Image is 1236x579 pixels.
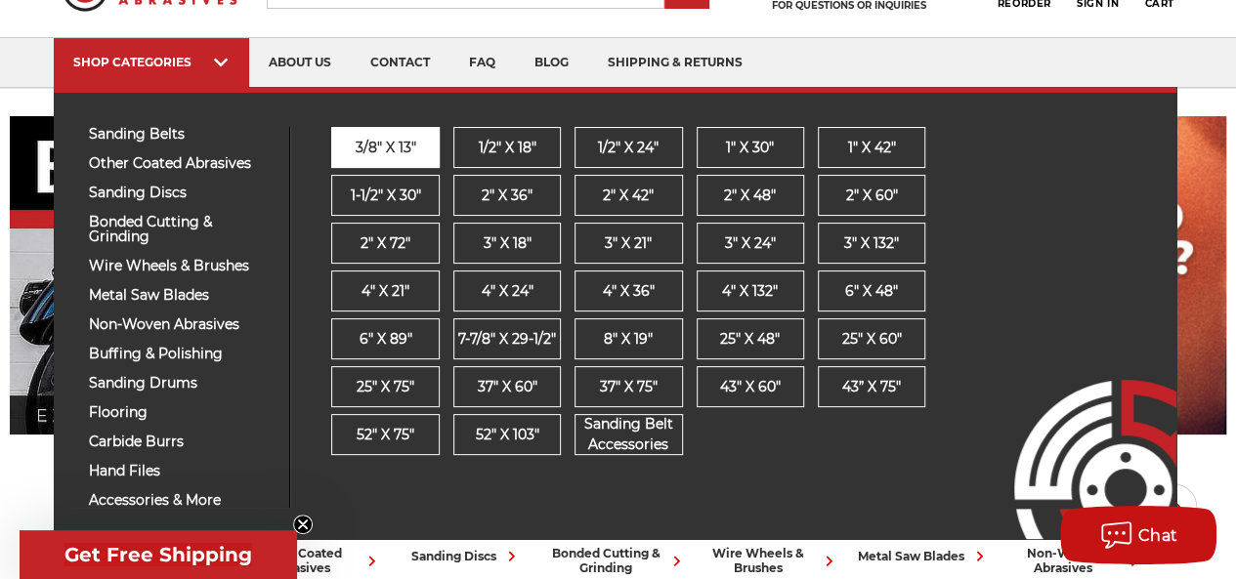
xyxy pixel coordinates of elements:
[357,425,414,445] span: 52" x 75"
[720,377,781,397] span: 43" x 60"
[351,38,449,88] a: contact
[475,425,538,445] span: 52" x 103"
[550,546,687,575] div: bonded cutting & grinding
[356,138,416,158] span: 3/8" x 13"
[449,38,515,88] a: faq
[89,376,275,391] span: sanding drums
[724,186,776,206] span: 2" x 48"
[89,405,275,420] span: flooring
[483,233,531,254] span: 3" x 18"
[722,281,778,302] span: 4" x 132"
[89,493,275,508] span: accessories & more
[89,259,275,273] span: wire wheels & brushes
[411,546,522,566] div: sanding discs
[351,186,421,206] span: 1-1/2" x 30"
[64,543,252,566] span: Get Free Shipping
[515,38,588,88] a: blog
[979,322,1176,539] img: Empire Abrasives Logo Image
[89,434,275,449] span: carbide burrs
[357,377,414,397] span: 25" x 75"
[458,329,556,350] span: 7-7/8" x 29-1/2"
[89,464,275,478] span: hand files
[89,317,275,332] span: non-woven abrasives
[603,281,655,302] span: 4" x 36"
[20,530,297,579] div: Get Free ShippingClose teaser
[858,546,990,566] div: metal saw blades
[89,215,275,244] span: bonded cutting & grinding
[89,127,275,142] span: sanding belts
[848,138,896,158] span: 1" x 42"
[482,186,533,206] span: 2" x 36"
[575,414,681,455] span: Sanding Belt Accessories
[603,186,654,206] span: 2" x 42"
[842,377,901,397] span: 43” x 75"
[89,186,275,200] span: sanding discs
[605,233,652,254] span: 3" x 21"
[844,233,899,254] span: 3" x 132"
[10,116,843,434] img: Banner for an interview featuring Horsepower Inc who makes Harley performance upgrades featured o...
[846,186,898,206] span: 2" x 60"
[600,377,658,397] span: 37" x 75"
[604,329,653,350] span: 8" x 19"
[477,377,536,397] span: 37" x 60"
[703,546,839,575] div: wire wheels & brushes
[249,38,351,88] a: about us
[1060,506,1216,564] button: Chat
[89,288,275,303] span: metal saw blades
[726,138,774,158] span: 1" x 30"
[1007,546,1144,575] div: non-woven abrasives
[245,546,382,575] div: other coated abrasives
[362,281,409,302] span: 4" x 21"
[89,347,275,361] span: buffing & polishing
[89,156,275,171] span: other coated abrasives
[481,281,533,302] span: 4" x 24"
[588,38,762,88] a: shipping & returns
[73,55,230,69] div: SHOP CATEGORIES
[1138,526,1178,545] span: Chat
[293,515,313,534] button: Close teaser
[360,329,412,350] span: 6" x 89"
[842,329,902,350] span: 25" x 60"
[361,233,410,254] span: 2" x 72"
[720,329,780,350] span: 25" x 48"
[478,138,535,158] span: 1/2" x 18"
[598,138,659,158] span: 1/2" x 24"
[845,281,898,302] span: 6" x 48"
[725,233,776,254] span: 3" x 24"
